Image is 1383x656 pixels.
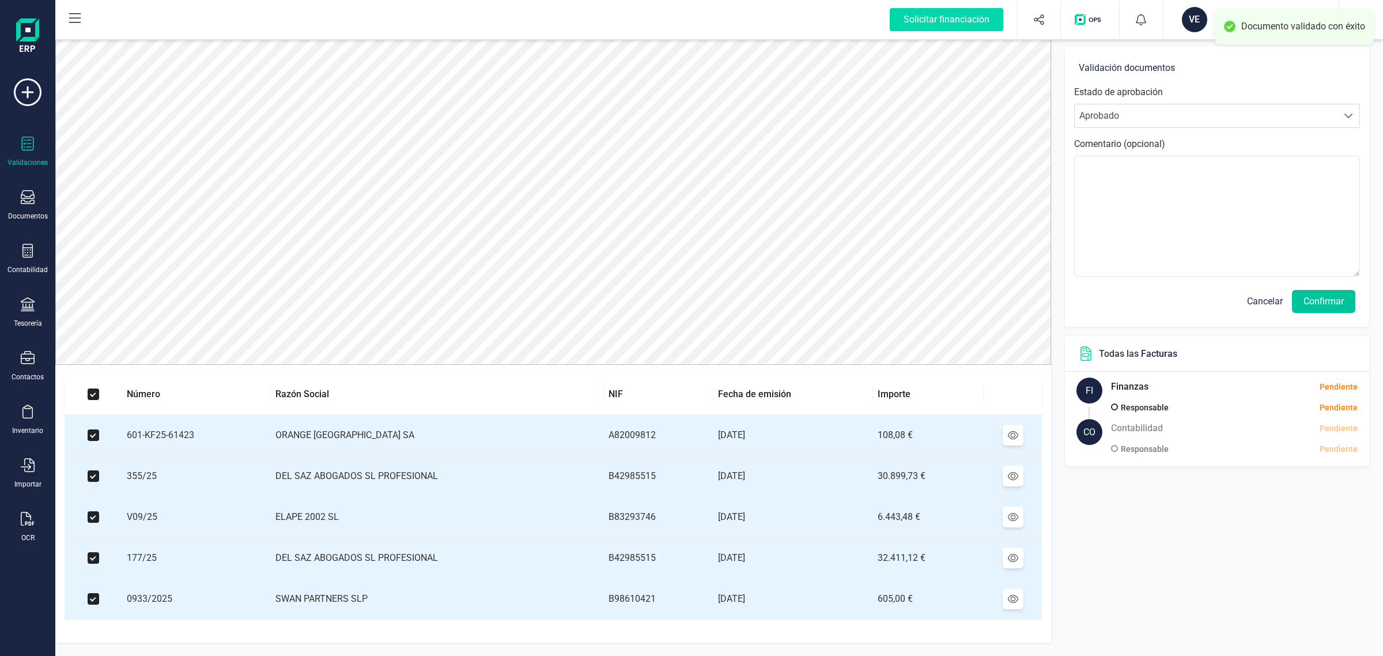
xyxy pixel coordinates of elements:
span: Facturas [1141,348,1177,359]
td: ELAPE 2002 SL [271,497,604,538]
div: Inventario [12,426,43,435]
td: [DATE] [713,579,873,620]
td: DEL SAZ ABOGADOS SL PROFESIONAL [271,538,604,579]
button: Confirmar [1292,290,1355,313]
div: Pendiente [1237,402,1358,414]
td: SWAN PARTNERS SLP [271,579,604,620]
td: [DATE] [713,415,873,456]
th: Fecha de emisión [713,374,873,415]
td: 108,08 € [873,415,984,456]
td: [DATE] [713,456,873,497]
th: Importe [873,374,984,415]
h5: Finanzas [1111,378,1148,396]
div: Documento validado con éxito [1241,21,1365,33]
td: A82009812 [604,415,713,456]
td: V09/25 [122,497,271,538]
div: Pendiente [1237,443,1358,455]
div: Documentos [8,212,48,221]
div: CO [1076,419,1102,445]
td: [DATE] [713,538,873,579]
td: ORANGE [GEOGRAPHIC_DATA] SA [271,415,604,456]
p: Responsable [1121,401,1169,414]
td: 601-KF25-61423 [122,415,271,456]
div: Solicitar financiación [890,8,1003,31]
td: 30.899,73 € [873,456,984,497]
h6: Validación documentos [1079,60,1355,76]
td: B42985515 [604,538,713,579]
div: Pendiente [1320,381,1358,393]
img: Logo Finanedi [16,18,39,55]
th: Razón Social [271,374,604,415]
td: 605,00 € [873,579,984,620]
td: DEL SAZ ABOGADOS SL PROFESIONAL [271,456,604,497]
td: 177/25 [122,538,271,579]
label: Estado de aprobación [1074,85,1163,99]
td: 32.411,12 € [873,538,984,579]
h5: Contabilidad [1111,419,1163,438]
td: 355/25 [122,456,271,497]
div: Importar [14,480,41,489]
td: B42985515 [604,456,713,497]
div: Contactos [12,372,44,382]
label: Comentario (opcional) [1074,137,1165,151]
td: B98610421 [604,579,713,620]
div: Validaciones [7,158,48,167]
div: VE [1182,7,1207,32]
td: B83293746 [604,497,713,538]
button: VEVERDOLAGA SA[PERSON_NAME] [PERSON_NAME] [1177,1,1325,38]
p: Responsable [1121,442,1169,456]
img: Logo de OPS [1075,14,1105,25]
div: OCR [21,533,35,542]
div: FI [1076,378,1102,404]
td: 0933/2025 [122,579,271,620]
td: 6.443,48 € [873,497,984,538]
button: Logo de OPS [1068,1,1112,38]
th: NIF [604,374,713,415]
button: Solicitar financiación [876,1,1017,38]
th: Número [122,374,271,415]
td: [DATE] [713,497,873,538]
div: Contabilidad [7,265,48,274]
div: Tesorería [14,319,42,328]
span: Cancelar [1247,295,1283,308]
span: Aprobado [1075,104,1337,127]
div: Pendiente [1320,423,1358,435]
p: Todas las [1099,347,1177,361]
